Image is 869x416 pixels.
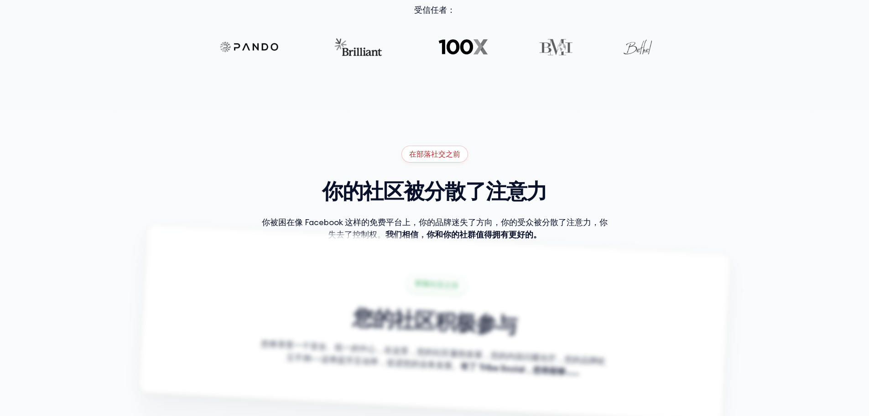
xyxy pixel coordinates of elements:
img: Pando 标志 [216,38,284,56]
img: 伯特利标志 [622,38,654,56]
font: 您的社区积极参与 [352,304,517,338]
font: 受信任者： [414,5,455,15]
font: 部落社交之后 [414,279,458,290]
img: 100X 标志 [437,38,489,56]
img: BMI 标志 [539,38,573,56]
font: 有了 Tribe Social，您将能够…… [460,360,579,377]
img: 出色的标志 [333,38,388,56]
font: 您将享受一个安全、统一的中心，在这里，您的社区蓬勃发展，您的内容闪耀光芒，您的品牌屹立不倒——这将提升互动率，促进您的业务发展。 [260,338,605,371]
